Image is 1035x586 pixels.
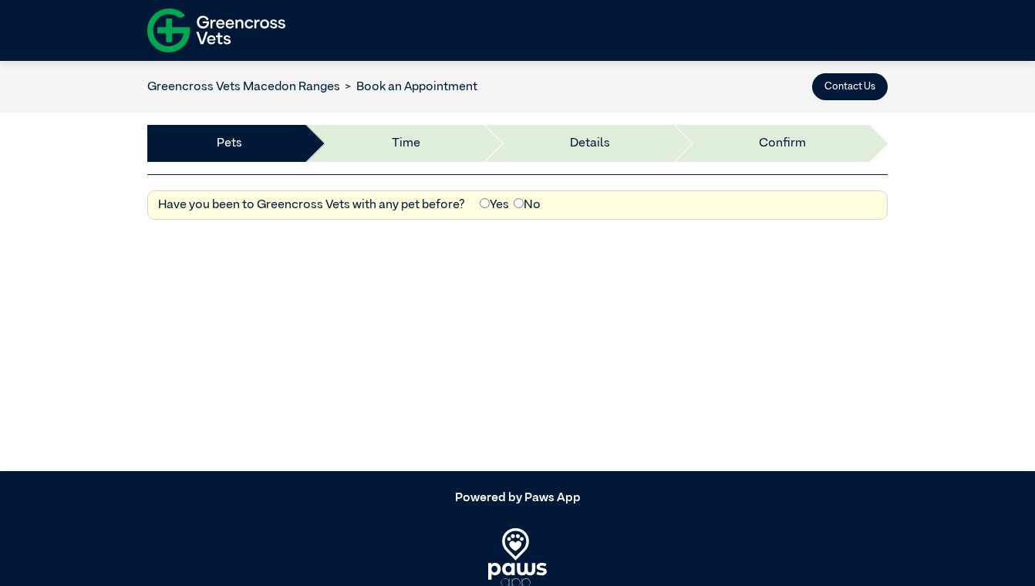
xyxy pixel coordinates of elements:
[514,196,541,214] label: No
[480,198,490,208] input: Yes
[147,4,285,57] img: f-logo
[480,196,509,214] label: Yes
[217,134,242,153] a: Pets
[514,198,524,208] input: No
[147,491,888,506] h5: Powered by Paws App
[812,73,888,100] button: Contact Us
[147,78,477,96] nav: breadcrumb
[147,81,340,93] a: Greencross Vets Macedon Ranges
[340,78,477,96] li: Book an Appointment
[158,196,465,214] label: Have you been to Greencross Vets with any pet before?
